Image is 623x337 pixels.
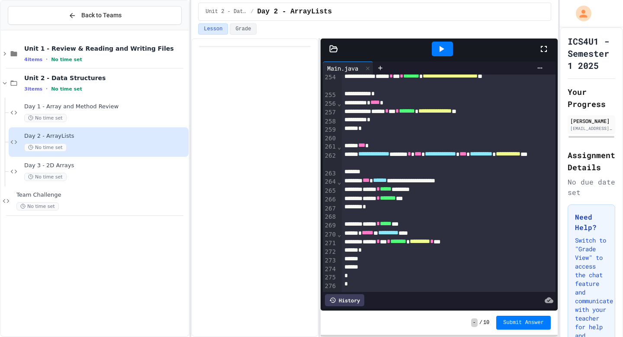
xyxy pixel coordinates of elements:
span: Unit 2 - Data Structures [206,8,247,15]
div: 260 [323,134,337,143]
div: 261 [323,143,337,151]
div: 273 [323,256,337,265]
div: 259 [323,126,337,134]
span: No time set [24,143,67,152]
button: Grade [230,23,257,35]
span: Day 2 - ArrayLists [24,133,187,140]
span: Unit 2 - Data Structures [24,74,187,82]
span: No time set [16,202,59,211]
h2: Assignment Details [568,149,615,173]
div: History [325,294,364,306]
div: 257 [323,108,337,117]
div: 272 [323,248,337,256]
div: 269 [323,221,337,230]
div: 254 [323,73,337,91]
span: • [46,56,48,63]
div: 274 [323,265,337,274]
span: No time set [24,173,67,181]
div: 262 [323,152,337,169]
span: Day 1 - Array and Method Review [24,103,187,110]
div: 258 [323,117,337,126]
span: Submit Answer [503,319,544,326]
span: Fold line [337,178,341,185]
h1: ICS4U1 - Semester 1 2025 [568,35,615,71]
span: Day 3 - 2D Arrays [24,162,187,169]
button: Back to Teams [8,6,182,25]
h2: Your Progress [568,86,615,110]
span: • [46,85,48,92]
span: / [250,8,254,15]
div: 268 [323,213,337,221]
div: 271 [323,239,337,248]
div: 263 [323,169,337,178]
div: Main.java [323,62,373,75]
div: [EMAIL_ADDRESS][DOMAIN_NAME] [570,125,613,132]
div: 255 [323,91,337,100]
div: 275 [323,273,337,282]
span: 10 [483,319,489,326]
span: - [471,318,478,327]
span: Unit 1 - Review & Reading and Writing Files [24,45,187,52]
span: Day 2 - ArrayLists [257,6,332,17]
span: No time set [51,86,82,92]
div: 256 [323,100,337,108]
div: No due date set [568,177,615,198]
div: 276 [323,282,337,291]
span: / [479,319,482,326]
button: Submit Answer [496,316,551,330]
span: Fold line [337,143,341,150]
span: Fold line [337,100,341,107]
div: 270 [323,230,337,239]
button: Lesson [198,23,228,35]
span: Fold line [337,231,341,238]
div: My Account [567,3,594,23]
div: Main.java [323,64,363,73]
span: No time set [24,114,67,122]
span: No time set [51,57,82,62]
div: [PERSON_NAME] [570,117,613,125]
h3: Need Help? [575,212,608,233]
span: Back to Teams [81,11,122,20]
span: 3 items [24,86,42,92]
span: Team Challenge [16,191,187,199]
div: 266 [323,195,337,204]
span: 4 items [24,57,42,62]
div: 265 [323,187,337,195]
div: 267 [323,204,337,213]
div: 264 [323,178,337,186]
